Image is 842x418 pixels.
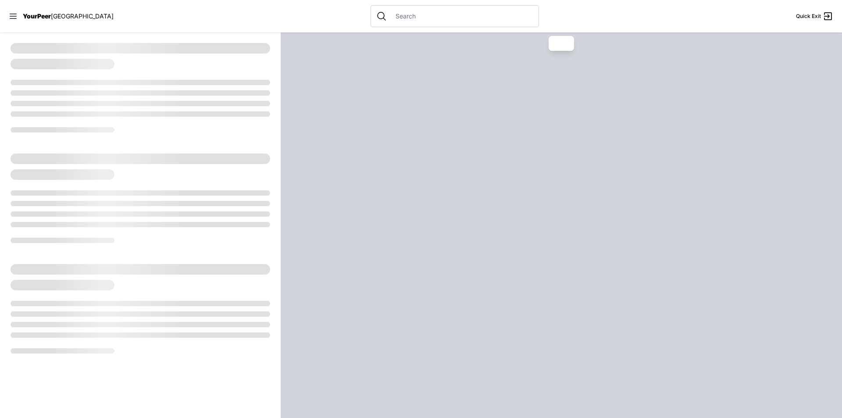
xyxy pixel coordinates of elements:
[23,14,114,19] a: YourPeer[GEOGRAPHIC_DATA]
[796,13,821,20] span: Quick Exit
[51,12,114,20] span: [GEOGRAPHIC_DATA]
[390,12,533,21] input: Search
[23,12,51,20] span: YourPeer
[796,11,833,21] a: Quick Exit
